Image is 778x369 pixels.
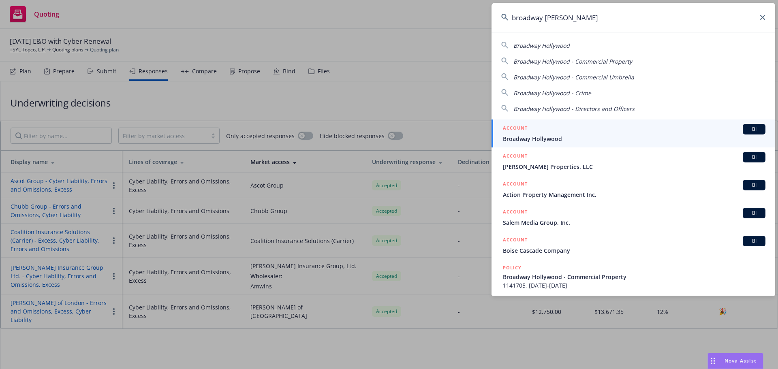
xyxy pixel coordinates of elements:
[503,152,528,162] h5: ACCOUNT
[503,162,765,171] span: [PERSON_NAME] Properties, LLC
[492,259,775,294] a: POLICYBroadway Hollywood - Commercial Property1141705, [DATE]-[DATE]
[492,175,775,203] a: ACCOUNTBIAction Property Management Inc.
[503,236,528,245] h5: ACCOUNT
[503,218,765,227] span: Salem Media Group, Inc.
[746,154,762,161] span: BI
[492,231,775,259] a: ACCOUNTBIBoise Cascade Company
[708,353,718,369] div: Drag to move
[503,180,528,190] h5: ACCOUNT
[513,58,632,65] span: Broadway Hollywood - Commercial Property
[513,42,570,49] span: Broadway Hollywood
[492,119,775,147] a: ACCOUNTBIBroadway Hollywood
[492,203,775,231] a: ACCOUNTBISalem Media Group, Inc.
[513,89,591,97] span: Broadway Hollywood - Crime
[707,353,763,369] button: Nova Assist
[725,357,757,364] span: Nova Assist
[746,209,762,217] span: BI
[503,134,765,143] span: Broadway Hollywood
[503,124,528,134] h5: ACCOUNT
[746,126,762,133] span: BI
[492,147,775,175] a: ACCOUNTBI[PERSON_NAME] Properties, LLC
[503,208,528,218] h5: ACCOUNT
[503,246,765,255] span: Boise Cascade Company
[492,3,775,32] input: Search...
[513,105,635,113] span: Broadway Hollywood - Directors and Officers
[503,281,765,290] span: 1141705, [DATE]-[DATE]
[746,237,762,245] span: BI
[746,181,762,189] span: BI
[513,73,634,81] span: Broadway Hollywood - Commercial Umbrella
[503,273,765,281] span: Broadway Hollywood - Commercial Property
[503,264,522,272] h5: POLICY
[503,190,765,199] span: Action Property Management Inc.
